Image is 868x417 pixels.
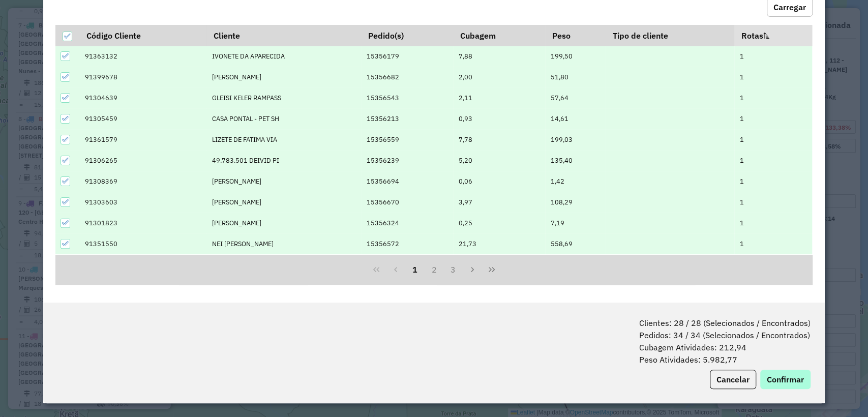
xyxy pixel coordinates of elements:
[206,213,361,233] td: [PERSON_NAME]
[545,46,606,67] td: 199,50
[80,67,206,87] td: 91399678
[367,114,399,123] span: 15356213
[453,129,545,150] td: 7,78
[639,317,811,366] span: Clientes: 28 / 28 (Selecionados / Encontrados) Pedidos: 34 / 34 (Selecionados / Encontrados) Cuba...
[80,25,206,46] th: Código Cliente
[453,108,545,129] td: 0,93
[545,129,606,150] td: 199,03
[367,156,399,165] span: 15356239
[367,135,399,144] span: 15356559
[734,192,812,213] td: 1
[206,108,361,129] td: CASA PONTAL - PET SH
[734,25,812,46] th: Rotas
[367,73,399,81] span: 15356682
[453,67,545,87] td: 2,00
[453,25,545,46] th: Cubagem
[734,67,812,87] td: 1
[606,25,734,46] th: Tipo de cliente
[734,108,812,129] td: 1
[710,370,756,389] button: Cancelar
[206,233,361,254] td: NEI [PERSON_NAME]
[482,260,501,279] button: Last Page
[734,46,812,67] td: 1
[453,171,545,192] td: 0,06
[425,260,444,279] button: 2
[734,150,812,171] td: 1
[80,171,206,192] td: 91308369
[80,129,206,150] td: 91361579
[367,219,399,227] span: 15356324
[734,129,812,150] td: 1
[453,150,545,171] td: 5,20
[367,94,399,102] span: 15356543
[367,177,399,186] span: 15356694
[367,240,399,248] span: 15356572
[734,171,812,192] td: 1
[545,87,606,108] td: 57,64
[206,192,361,213] td: [PERSON_NAME]
[453,87,545,108] td: 2,11
[463,260,482,279] button: Next Page
[80,213,206,233] td: 91301823
[453,213,545,233] td: 0,25
[734,233,812,254] td: 1
[80,192,206,213] td: 91303603
[367,52,399,61] span: 15356179
[734,87,812,108] td: 1
[367,198,399,206] span: 15356670
[206,171,361,192] td: [PERSON_NAME]
[545,171,606,192] td: 1,42
[206,67,361,87] td: [PERSON_NAME]
[80,108,206,129] td: 91305459
[760,370,811,389] button: Confirmar
[206,46,361,67] td: IVONETE DA APARECIDA
[545,67,606,87] td: 51,80
[206,129,361,150] td: LIZETE DE FATIMA VIA
[734,213,812,233] td: 1
[80,233,206,254] td: 91351550
[545,213,606,233] td: 7,19
[453,192,545,213] td: 3,97
[545,233,606,254] td: 558,69
[206,150,361,171] td: 49.783.501 DEIVID PI
[80,46,206,67] td: 91363132
[453,46,545,67] td: 7,88
[545,25,606,46] th: Peso
[545,108,606,129] td: 14,61
[453,233,545,254] td: 21,73
[545,192,606,213] td: 108,29
[80,150,206,171] td: 91306265
[405,260,425,279] button: 1
[545,150,606,171] td: 135,40
[206,87,361,108] td: GLEISI KELER RAMPASS
[206,25,361,46] th: Cliente
[80,87,206,108] td: 91304639
[443,260,463,279] button: 3
[362,25,454,46] th: Pedido(s)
